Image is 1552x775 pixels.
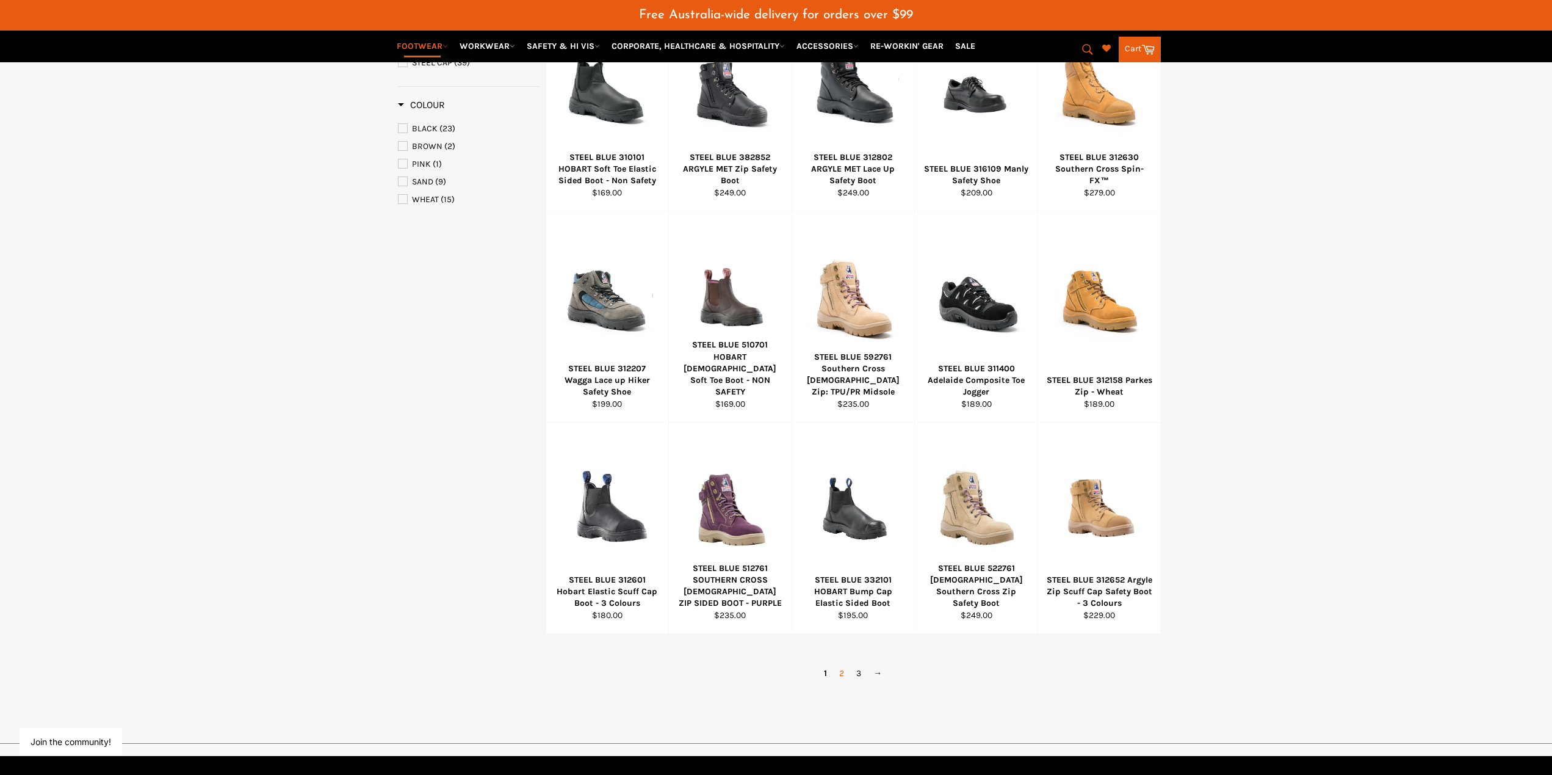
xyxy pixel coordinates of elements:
[1045,374,1153,398] div: STEEL BLUE 312158 Parkes Zip - Wheat
[444,141,455,151] span: (2)
[668,423,792,634] a: STEEL BLUE 512761 SOUTHERN CROSS LADIES ZIP SIDED BOOT - PURPLESTEEL BLUE 512761 SOUTHERN CROSS [...
[865,35,948,57] a: RE-WORKIN' GEAR
[850,664,867,682] a: 3
[546,423,669,634] a: STEEL BLUE 312601 Hobart Elastic Scuff Cap Boot - 3 ColoursSTEEL BLUE 312601 Hobart Elastic Scuff...
[950,35,980,57] a: SALE
[412,159,431,169] span: PINK
[454,57,470,68] span: (39)
[392,35,453,57] a: FOOTWEAR
[398,140,540,153] a: BROWN
[398,175,540,189] a: SAND
[677,562,784,609] div: STEEL BLUE 512761 SOUTHERN CROSS [DEMOGRAPHIC_DATA] ZIP SIDED BOOT - PURPLE
[412,123,438,134] span: BLACK
[799,351,907,398] div: STEEL BLUE 592761 Southern Cross [DEMOGRAPHIC_DATA] Zip: TPU/PR Midsole
[435,176,446,187] span: (9)
[923,562,1030,609] div: STEEL BLUE 522761 [DEMOGRAPHIC_DATA] Southern Cross Zip Safety Boot
[412,176,433,187] span: SAND
[455,35,520,57] a: WORKWEAR
[639,9,913,21] span: Free Australia-wide delivery for orders over $99
[439,123,455,134] span: (23)
[677,151,784,187] div: STEEL BLUE 382852 ARGYLE MET Zip Safety Boot
[1119,37,1161,62] a: Cart
[1045,574,1153,609] div: STEEL BLUE 312652 Argyle Zip Scuff Cap Safety Boot - 3 Colours
[412,141,442,151] span: BROWN
[914,423,1038,634] a: STEEL BLUE 522761 Ladies Southern Cross Zip Safety BootSTEEL BLUE 522761 [DEMOGRAPHIC_DATA] South...
[412,57,452,68] span: STEEL CAP
[1038,423,1161,634] a: STEEL BLUE 312652 Argyle Zip Scuff Cap Safety Boot - 3 ColoursSTEEL BLUE 312652 Argyle Zip Scuff ...
[398,56,540,70] a: STEEL CAP
[607,35,790,57] a: CORPORATE, HEALTHCARE & HOSPITALITY
[833,664,850,682] a: 2
[554,151,661,187] div: STEEL BLUE 310101 HOBART Soft Toe Elastic Sided Boot - Non Safety
[398,122,540,136] a: BLACK
[792,35,864,57] a: ACCESSORIES
[1038,211,1161,423] a: STEEL BLUE 312158 Parkes Zip - WheatSTEEL BLUE 312158 Parkes Zip - Wheat$189.00
[546,211,669,423] a: STEEL BLUE 312207 Wagga Lace up Hiker Safety ShoeSTEEL BLUE 312207 Wagga Lace up Hiker Safety Sho...
[792,211,915,423] a: STEEL BLUE 592761 Southern Cross Ladies Zip: TPU/PR MidsoleSTEEL BLUE 592761 Southern Cross [DEMO...
[799,574,907,609] div: STEEL BLUE 332101 HOBART Bump Cap Elastic Sided Boot
[31,737,111,747] button: Join the community!
[792,423,915,634] a: STEEL BLUE 332101 HOBART Bump Cap Elastic Sided BootSTEEL BLUE 332101 HOBART Bump Cap Elastic Sid...
[398,99,445,111] h3: Colour
[914,211,1038,423] a: STEEL BLUE 311400 Adelaide Composite Toe JoggerSTEEL BLUE 311400 Adelaide Composite Toe Jogger$18...
[668,211,792,423] a: STEEL BLUE 510701 HOBART Ladies Soft Toe Boot - NON SAFETYSTEEL BLUE 510701 HOBART [DEMOGRAPHIC_D...
[1045,151,1153,187] div: STEEL BLUE 312630 Southern Cross Spin-FX™
[522,35,605,57] a: SAFETY & HI VIS
[554,574,661,609] div: STEEL BLUE 312601 Hobart Elastic Scuff Cap Boot - 3 Colours
[398,158,540,171] a: PINK
[923,363,1030,398] div: STEEL BLUE 311400 Adelaide Composite Toe Jogger
[923,163,1030,187] div: STEEL BLUE 316109 Manly Safety Shoe
[412,194,439,205] span: WHEAT
[441,194,455,205] span: (15)
[818,664,833,682] span: 1
[799,151,907,187] div: STEEL BLUE 312802 ARGYLE MET Lace Up Safety Boot
[867,664,888,682] a: →
[554,363,661,398] div: STEEL BLUE 312207 Wagga Lace up Hiker Safety Shoe
[398,99,445,111] span: Colour
[433,159,442,169] span: (1)
[398,193,540,206] a: WHEAT
[677,339,784,398] div: STEEL BLUE 510701 HOBART [DEMOGRAPHIC_DATA] Soft Toe Boot - NON SAFETY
